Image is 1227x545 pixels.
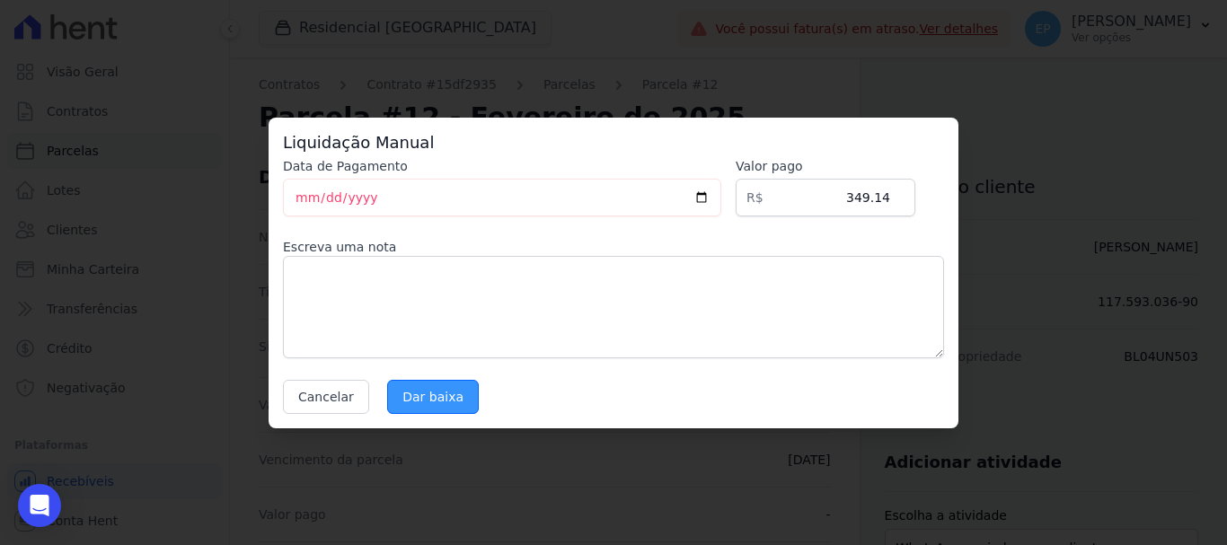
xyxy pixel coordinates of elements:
label: Escreva uma nota [283,238,944,256]
h3: Liquidação Manual [283,132,944,154]
label: Data de Pagamento [283,157,721,175]
input: Dar baixa [387,380,479,414]
div: Open Intercom Messenger [18,484,61,527]
label: Valor pago [736,157,915,175]
button: Cancelar [283,380,369,414]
